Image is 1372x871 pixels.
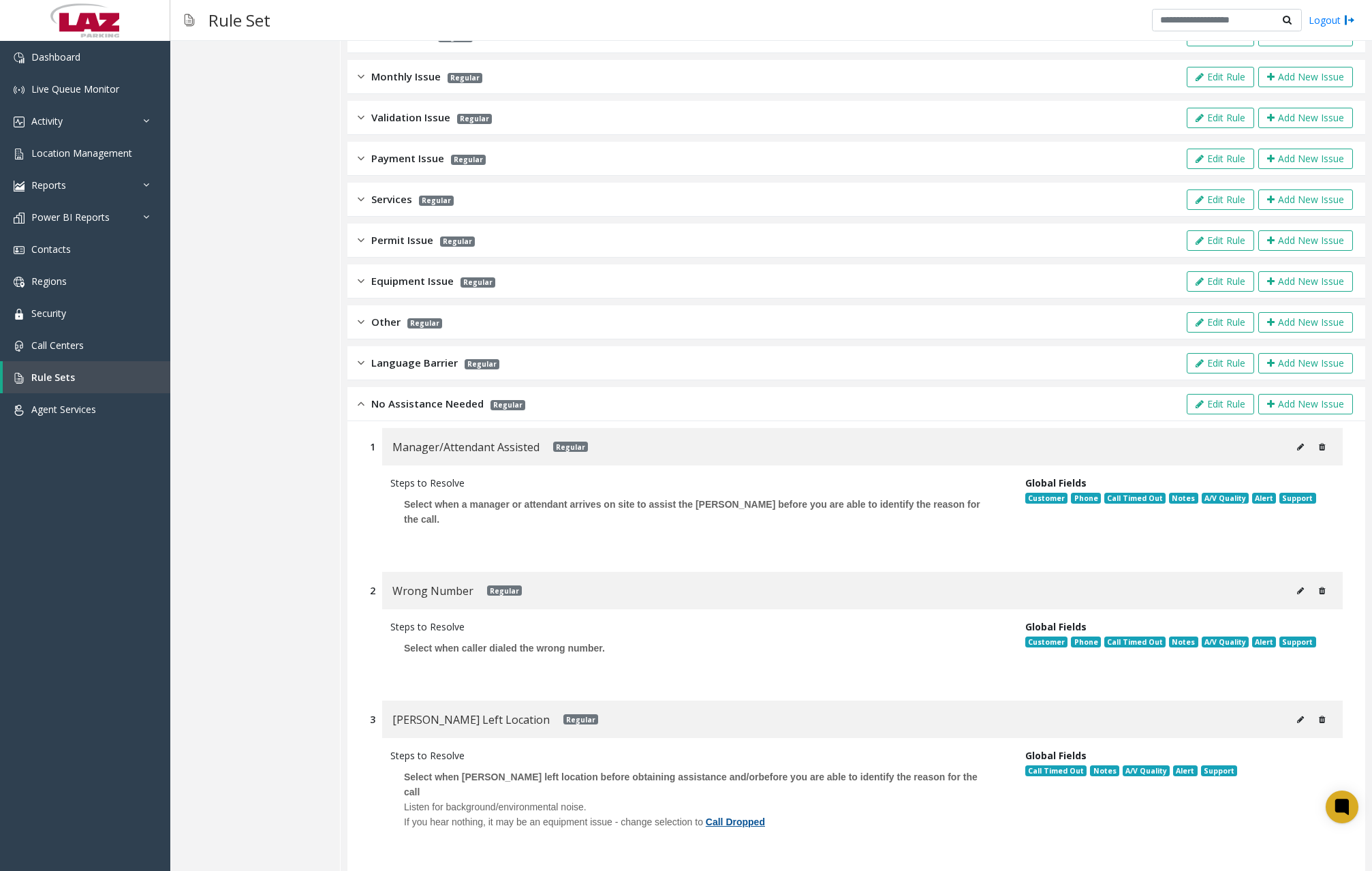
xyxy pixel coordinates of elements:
span: before you are able to identify the reason for the call [404,771,978,797]
img: pageIcon [184,3,195,37]
span: Regular [440,236,475,247]
span: Validation Issue [371,110,450,125]
img: 'icon' [14,341,25,352]
span: Call Dropped [706,816,765,827]
span: Phone [1071,493,1100,504]
span: Contacts [31,243,71,256]
span: Live Queue Monitor [31,82,119,95]
span: Regions [31,275,67,288]
h3: Rule Set [202,3,277,37]
span: Activity [31,114,63,127]
img: 'icon' [14,245,25,256]
span: Manager/Attendant Assisted [392,438,540,456]
span: A/V Quality [1202,493,1249,504]
button: Add New Issue [1258,230,1353,251]
span: Alert [1173,765,1197,776]
span: Global Fields [1025,749,1087,762]
div: Steps to Resolve [390,476,1005,490]
span: Call Timed Out [1104,493,1166,504]
a: Rule Sets [3,361,170,393]
span: Notes [1169,493,1198,504]
span: Security [31,307,66,320]
img: 'icon' [14,117,25,127]
img: closed [358,314,364,330]
span: If you hear nothing, it may be an equipment issue - change selection to [404,816,703,827]
button: Edit Rule [1187,149,1254,169]
button: Edit Rule [1187,189,1254,210]
img: logout [1344,13,1355,27]
span: Regular [419,196,454,206]
img: 'icon' [14,405,25,416]
div: 2 [370,583,375,598]
span: A/V Quality [1123,765,1170,776]
img: 'icon' [14,373,25,384]
span: Call Centers [31,339,84,352]
span: Regular [490,400,525,410]
img: closed [358,232,364,248]
span: Call Timed Out [1025,765,1087,776]
span: Select when a manager or attendant arrives on site to assist the [PERSON_NAME] before you are abl... [404,499,980,525]
span: Regular [465,359,499,369]
span: Regular [553,442,588,452]
button: Add New Issue [1258,394,1353,414]
span: Support [1279,493,1315,504]
span: Regular [563,714,598,724]
span: Permit Issue [371,232,433,248]
img: 'icon' [14,277,25,288]
div: Steps to Resolve [390,748,1005,763]
img: closed [358,110,364,125]
button: Add New Issue [1258,189,1353,210]
button: Add New Issue [1258,149,1353,169]
img: 'icon' [14,85,25,95]
span: Wrong Number [392,582,473,600]
img: 'icon' [14,52,25,63]
button: Edit Rule [1187,67,1254,87]
span: Select when caller dialed the wrong number. [404,643,605,654]
span: Regular [451,155,486,165]
span: Agent Services [31,403,96,416]
button: Add New Issue [1258,312,1353,333]
button: Edit Rule [1187,312,1254,333]
span: Support [1279,637,1315,647]
img: opened [358,396,364,412]
span: Equipment Issue [371,273,454,289]
span: A/V Quality [1202,637,1249,647]
div: 3 [370,712,375,727]
span: No Assistance Needed [371,396,484,412]
button: Edit Rule [1187,394,1254,414]
span: Call Timed Out [1104,637,1166,647]
span: Dashboard [31,50,80,63]
img: closed [358,151,364,166]
div: Steps to Resolve [390,620,1005,634]
img: 'icon' [14,309,25,320]
span: Customer [1025,637,1067,647]
span: Regular [407,318,442,328]
span: Customer [1025,493,1067,504]
img: closed [358,69,364,85]
a: Logout [1309,13,1355,27]
button: Add New Issue [1258,108,1353,128]
span: Notes [1169,637,1198,647]
img: closed [358,273,364,289]
img: 'icon' [14,149,25,159]
span: Phone [1071,637,1100,647]
span: Regular [487,585,522,596]
span: Regular [461,277,495,288]
span: Alert [1252,493,1276,504]
span: Power BI Reports [31,211,110,224]
span: Global Fields [1025,476,1087,489]
span: Services [371,192,412,207]
span: Global Fields [1025,620,1087,633]
img: 'icon' [14,181,25,192]
button: Edit Rule [1187,353,1254,373]
button: Add New Issue [1258,67,1353,87]
span: Listen for background/environmental noise. [404,801,587,812]
button: Edit Rule [1187,108,1254,128]
span: Reports [31,179,66,192]
button: Add New Issue [1258,271,1353,292]
span: Location Management [31,147,132,159]
button: Edit Rule [1187,271,1254,292]
span: [PERSON_NAME] Left Location [392,711,550,729]
span: Rule Sets [31,371,75,384]
button: Edit Rule [1187,230,1254,251]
